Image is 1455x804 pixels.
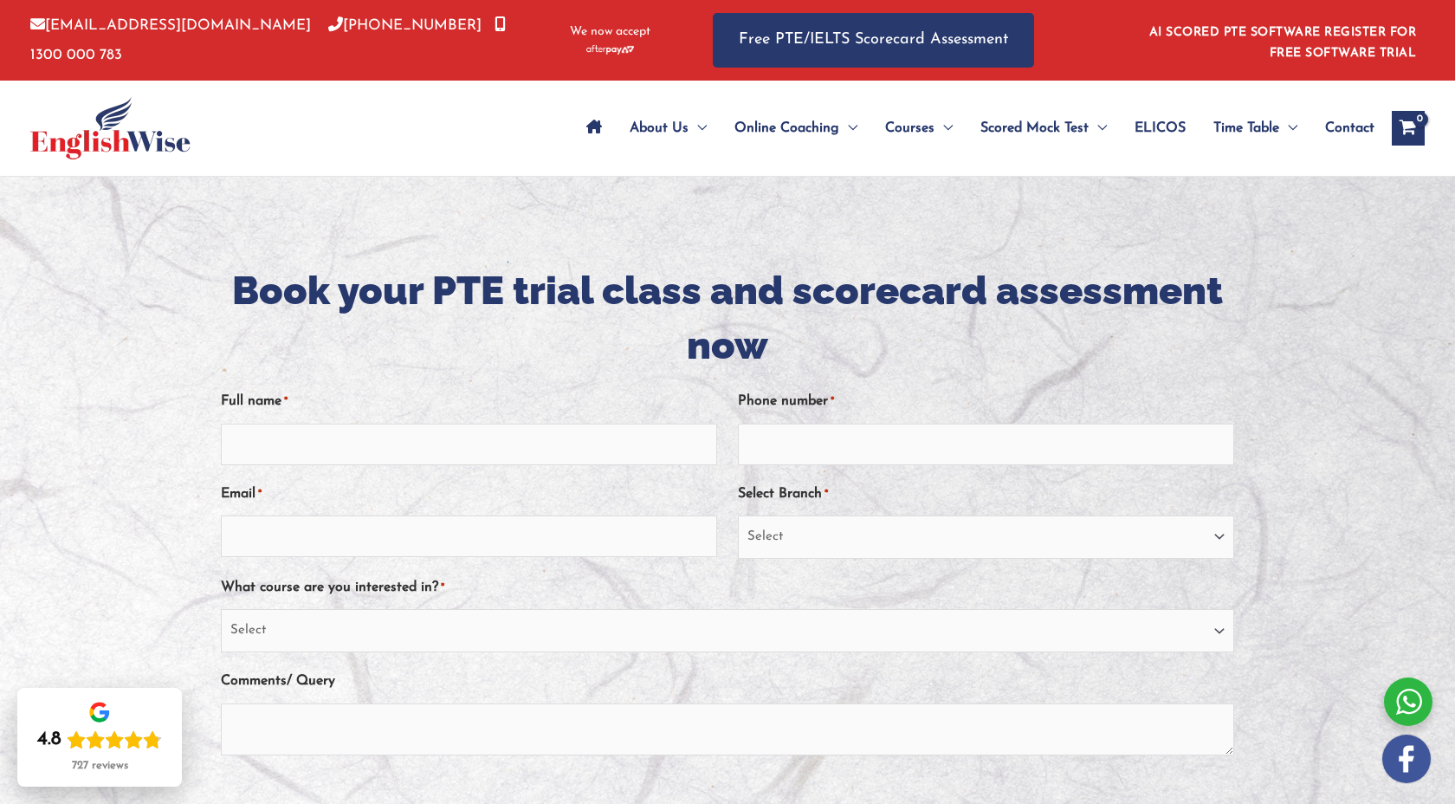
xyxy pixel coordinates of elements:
[980,98,1089,159] span: Scored Mock Test
[885,98,934,159] span: Courses
[1382,735,1431,783] img: white-facebook.png
[328,18,482,33] a: [PHONE_NUMBER]
[630,98,689,159] span: About Us
[967,98,1121,159] a: Scored Mock TestMenu Toggle
[221,387,288,416] label: Full name
[871,98,967,159] a: CoursesMenu Toggle
[570,23,650,41] span: We now accept
[721,98,871,159] a: Online CoachingMenu Toggle
[713,13,1034,68] a: Free PTE/IELTS Scorecard Assessment
[30,97,191,159] img: cropped-ew-logo
[1200,98,1311,159] a: Time TableMenu Toggle
[1089,98,1107,159] span: Menu Toggle
[1392,111,1425,146] a: View Shopping Cart, empty
[934,98,953,159] span: Menu Toggle
[221,480,262,509] label: Email
[221,574,444,602] label: What course are you interested in?
[734,98,839,159] span: Online Coaching
[738,480,828,509] label: Select Branch
[616,98,721,159] a: About UsMenu Toggle
[839,98,857,159] span: Menu Toggle
[1121,98,1200,159] a: ELICOS
[72,759,128,773] div: 727 reviews
[1213,98,1279,159] span: Time Table
[738,387,834,416] label: Phone number
[1325,98,1374,159] span: Contact
[572,98,1374,159] nav: Site Navigation: Main Menu
[1149,26,1417,60] a: AI SCORED PTE SOFTWARE REGISTER FOR FREE SOFTWARE TRIAL
[221,667,335,696] label: Comments/ Query
[1135,98,1186,159] span: ELICOS
[37,728,162,752] div: Rating: 4.8 out of 5
[1311,98,1374,159] a: Contact
[37,728,61,752] div: 4.8
[30,18,506,62] a: 1300 000 783
[30,18,311,33] a: [EMAIL_ADDRESS][DOMAIN_NAME]
[586,45,634,55] img: Afterpay-Logo
[689,98,707,159] span: Menu Toggle
[221,263,1234,373] h1: Book your PTE trial class and scorecard assessment now
[1279,98,1297,159] span: Menu Toggle
[1139,12,1425,68] aside: Header Widget 1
